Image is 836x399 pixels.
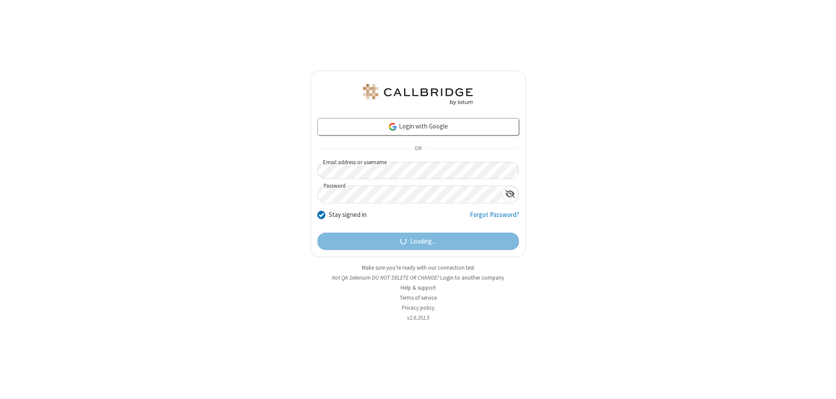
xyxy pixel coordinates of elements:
a: Privacy policy [402,304,435,311]
a: Terms of service [400,294,437,301]
a: Make sure you're ready with our connection test [362,264,474,271]
input: Email address or username [317,162,519,179]
a: Forgot Password? [470,210,519,227]
span: OR [411,143,425,155]
div: Show password [502,186,519,202]
a: Login with Google [317,118,519,135]
span: Loading... [410,237,436,247]
img: QA Selenium DO NOT DELETE OR CHANGE [361,84,475,105]
li: Not QA Selenium DO NOT DELETE OR CHANGE? [310,274,526,282]
button: Loading... [317,233,519,250]
a: Help & support [401,284,436,291]
label: Stay signed in [329,210,367,220]
input: Password [318,186,502,203]
img: google-icon.png [388,122,398,132]
button: Login to another company [440,274,504,282]
li: v2.6.351.5 [310,314,526,322]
